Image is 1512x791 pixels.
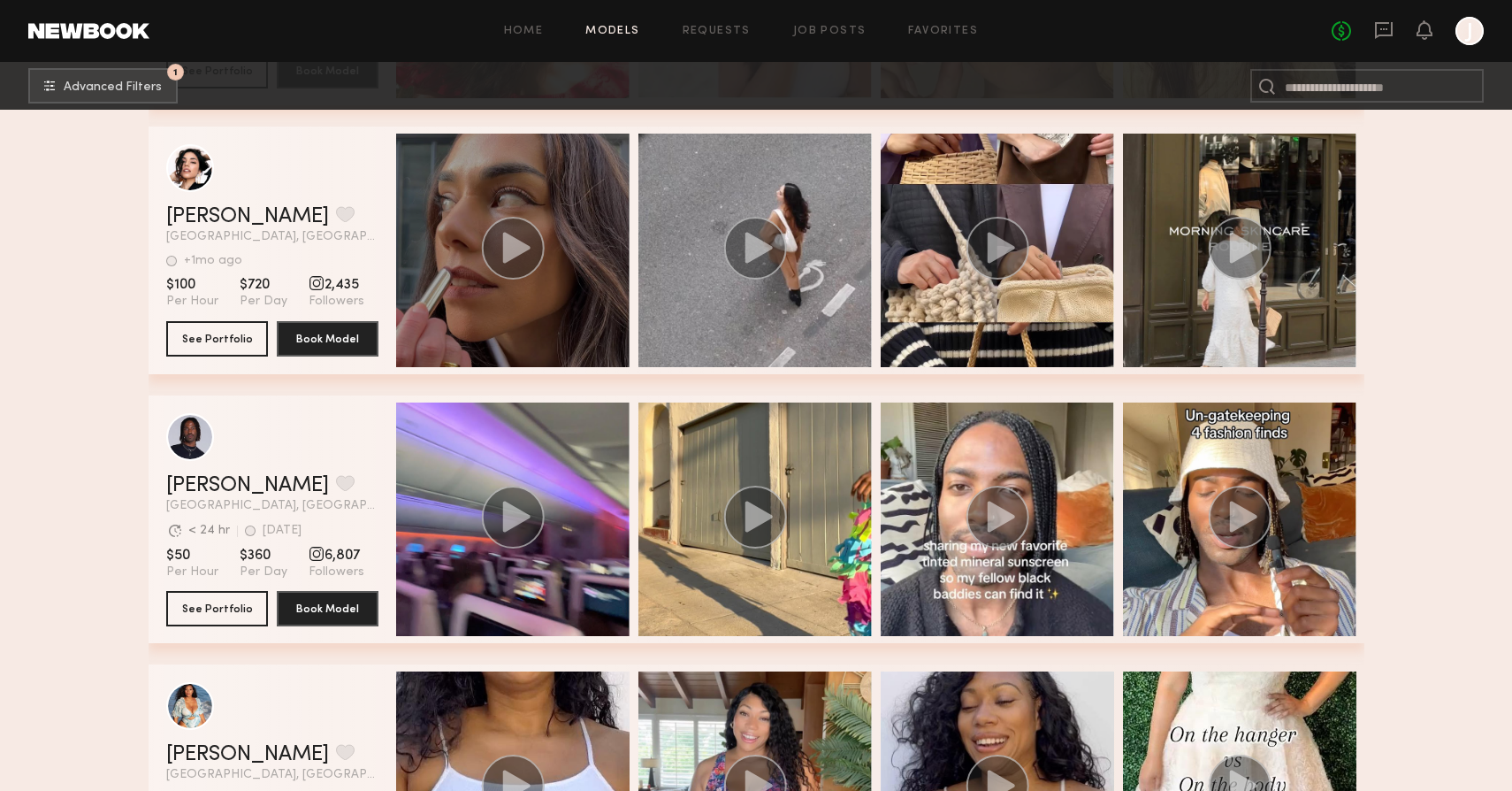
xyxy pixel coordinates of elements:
[240,547,287,564] span: $360
[309,276,364,294] span: 2,435
[166,206,329,227] a: [PERSON_NAME]
[166,744,329,765] a: [PERSON_NAME]
[166,769,378,781] span: [GEOGRAPHIC_DATA], [GEOGRAPHIC_DATA]
[166,564,218,580] span: Per Hour
[240,294,287,310] span: Per Day
[277,321,378,357] button: Book Model
[240,564,287,580] span: Per Day
[173,68,178,76] span: 1
[793,26,867,37] a: Job Posts
[166,231,378,243] span: [GEOGRAPHIC_DATA], [GEOGRAPHIC_DATA]
[585,26,639,37] a: Models
[184,255,242,267] div: +1mo ago
[166,547,218,564] span: $50
[188,525,230,537] div: < 24 hr
[64,81,162,94] span: Advanced Filters
[277,591,378,626] button: Book Model
[166,591,268,626] button: See Portfolio
[908,26,978,37] a: Favorites
[166,475,329,496] a: [PERSON_NAME]
[309,294,364,310] span: Followers
[166,294,218,310] span: Per Hour
[166,500,378,512] span: [GEOGRAPHIC_DATA], [GEOGRAPHIC_DATA]
[504,26,544,37] a: Home
[28,68,178,104] button: 1Advanced Filters
[166,321,268,357] button: See Portfolio
[166,276,218,294] span: $100
[1455,17,1484,45] a: J
[263,525,302,537] div: [DATE]
[309,547,364,564] span: 6,807
[683,26,751,37] a: Requests
[309,564,364,580] span: Followers
[240,276,287,294] span: $720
